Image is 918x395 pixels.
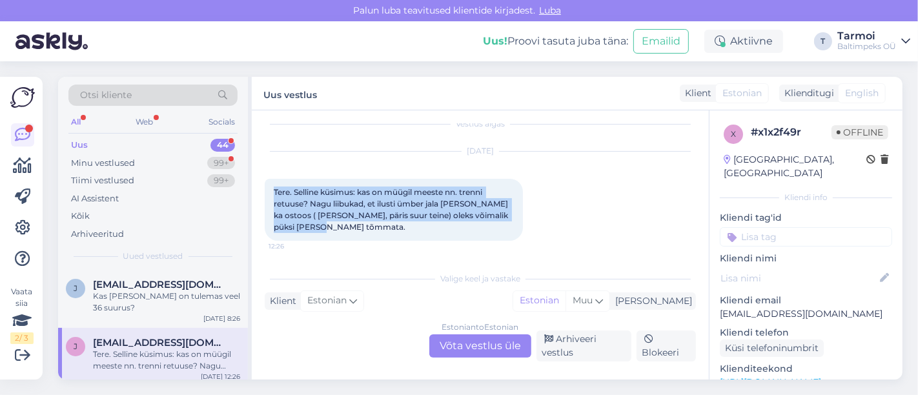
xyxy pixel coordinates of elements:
span: j [74,341,77,351]
div: Tarmoi [837,31,896,41]
div: Valige keel ja vastake [265,273,696,285]
span: Estonian [722,86,762,100]
div: Aktiivne [704,30,783,53]
span: j [74,283,77,293]
span: English [845,86,879,100]
div: Arhiveeritud [71,228,124,241]
p: Klienditeekond [720,362,892,376]
div: 44 [210,139,235,152]
div: Arhiveeri vestlus [536,330,631,361]
label: Uus vestlus [263,85,317,102]
div: Klient [680,86,711,100]
div: Vaata siia [10,286,34,344]
div: Klient [265,294,296,308]
div: 99+ [207,157,235,170]
span: Otsi kliente [80,88,132,102]
div: Küsi telefoninumbrit [720,339,824,357]
div: Socials [206,114,238,130]
div: Tere. Selline küsimus: kas on müügil meeste nn. trenni retuuse? Nagu liibukad, et ilusti ümber ja... [93,349,240,372]
div: All [68,114,83,130]
div: T [814,32,832,50]
img: Askly Logo [10,87,35,108]
span: x [731,129,736,139]
input: Lisa tag [720,227,892,247]
p: Kliendi telefon [720,326,892,339]
div: # x1x2f49r [751,125,831,140]
input: Lisa nimi [720,271,877,285]
div: Vestlus algas [265,118,696,130]
div: AI Assistent [71,192,119,205]
div: Tiimi vestlused [71,174,134,187]
div: Minu vestlused [71,157,135,170]
div: [DATE] 12:26 [201,372,240,381]
div: Proovi tasuta juba täna: [483,34,628,49]
span: Muu [573,294,593,306]
span: Luba [535,5,565,16]
p: Kliendi nimi [720,252,892,265]
p: Kliendi email [720,294,892,307]
div: Kõik [71,210,90,223]
div: [GEOGRAPHIC_DATA], [GEOGRAPHIC_DATA] [724,153,866,180]
div: Baltimpeks OÜ [837,41,896,52]
p: [EMAIL_ADDRESS][DOMAIN_NAME] [720,307,892,321]
span: 12:26 [269,241,317,251]
div: Võta vestlus üle [429,334,531,358]
span: Estonian [307,294,347,308]
div: Estonian [513,291,566,310]
button: Emailid [633,29,689,54]
span: janamottus@gmail.com [93,279,227,290]
div: Blokeeri [637,330,696,361]
div: [DATE] [265,145,696,157]
p: Kliendi tag'id [720,211,892,225]
a: TarmoiBaltimpeks OÜ [837,31,910,52]
div: Kliendi info [720,192,892,203]
div: [DATE] 8:26 [203,314,240,323]
a: [URL][DOMAIN_NAME] [720,376,821,388]
span: Offline [831,125,888,139]
span: Tere. Selline küsimus: kas on müügil meeste nn. trenni retuuse? Nagu liibukad, et ilusti ümber ja... [274,187,510,232]
div: Estonian to Estonian [442,321,519,333]
div: Kas [PERSON_NAME] on tulemas veel 36 suurus? [93,290,240,314]
div: Klienditugi [779,86,834,100]
b: Uus! [483,35,507,47]
div: Web [134,114,156,130]
div: 99+ [207,174,235,187]
div: 2 / 3 [10,332,34,344]
div: Uus [71,139,88,152]
span: juulika.laanaru@mail.ee [93,337,227,349]
div: [PERSON_NAME] [610,294,692,308]
span: Uued vestlused [123,250,183,262]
